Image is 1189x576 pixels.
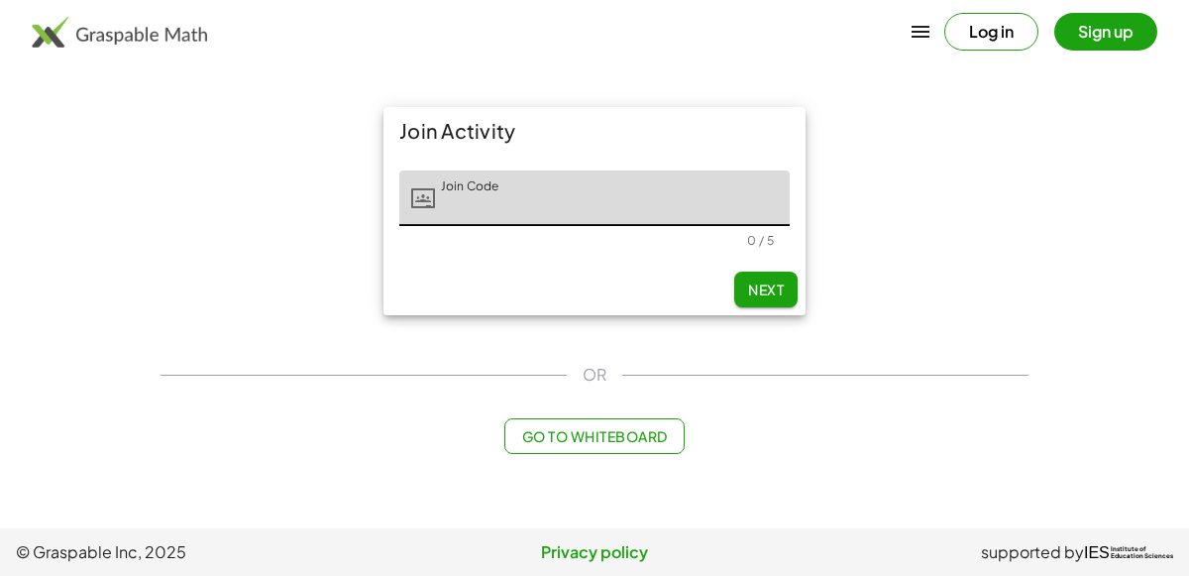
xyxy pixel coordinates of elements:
[1111,546,1173,560] span: Institute of Education Sciences
[1084,543,1110,562] span: IES
[521,427,667,445] span: Go to Whiteboard
[401,540,787,564] a: Privacy policy
[734,272,798,307] button: Next
[747,233,774,248] div: 0 / 5
[748,281,784,298] span: Next
[944,13,1038,51] button: Log in
[981,540,1084,564] span: supported by
[1054,13,1157,51] button: Sign up
[583,363,606,387] span: OR
[383,107,806,155] div: Join Activity
[504,418,684,454] button: Go to Whiteboard
[16,540,401,564] span: © Graspable Inc, 2025
[1084,540,1173,564] a: IESInstitute ofEducation Sciences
